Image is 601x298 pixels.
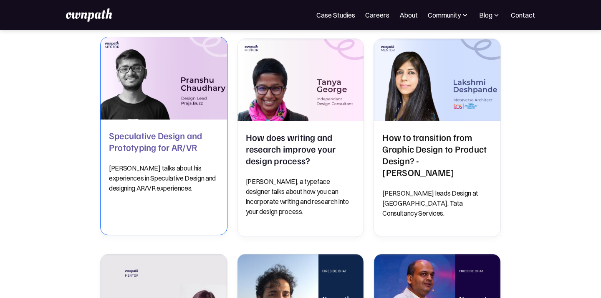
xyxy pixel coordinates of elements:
a: Contact [511,10,535,20]
img: Speculative Design and Prototyping for AR/VR [97,35,230,122]
a: How does writing and research improve your design process?How does writing and research improve y... [237,38,364,237]
p: [PERSON_NAME] leads Design at [GEOGRAPHIC_DATA], Tata Consultancy Services. [382,188,492,218]
div: Community [428,10,461,20]
img: How to transition from Graphic Design to Product Design? - Lakshmi Deshpande [374,39,500,121]
a: Speculative Design and Prototyping for AR/VRSpeculative Design and Prototyping for AR/VR[PERSON_N... [100,37,227,235]
div: Community [428,10,469,20]
a: Case Studies [316,10,355,20]
p: [PERSON_NAME] talks about his experiences in Speculative Design and designing AR/VR experiences. [109,163,219,193]
div: Blog [479,10,492,20]
div: Blog [479,10,501,20]
h2: Speculative Design and Prototyping for AR/VR [109,130,219,153]
h2: How to transition from Graphic Design to Product Design? - [PERSON_NAME] [382,131,492,178]
img: How does writing and research improve your design process? [237,39,364,121]
h2: How does writing and research improve your design process? [246,131,356,166]
p: [PERSON_NAME], a typeface designer talks about how you can incorporate writing and research into ... [246,176,356,216]
a: Careers [365,10,389,20]
a: About [399,10,418,20]
a: How to transition from Graphic Design to Product Design? - Lakshmi DeshpandeHow to transition fro... [374,38,501,237]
